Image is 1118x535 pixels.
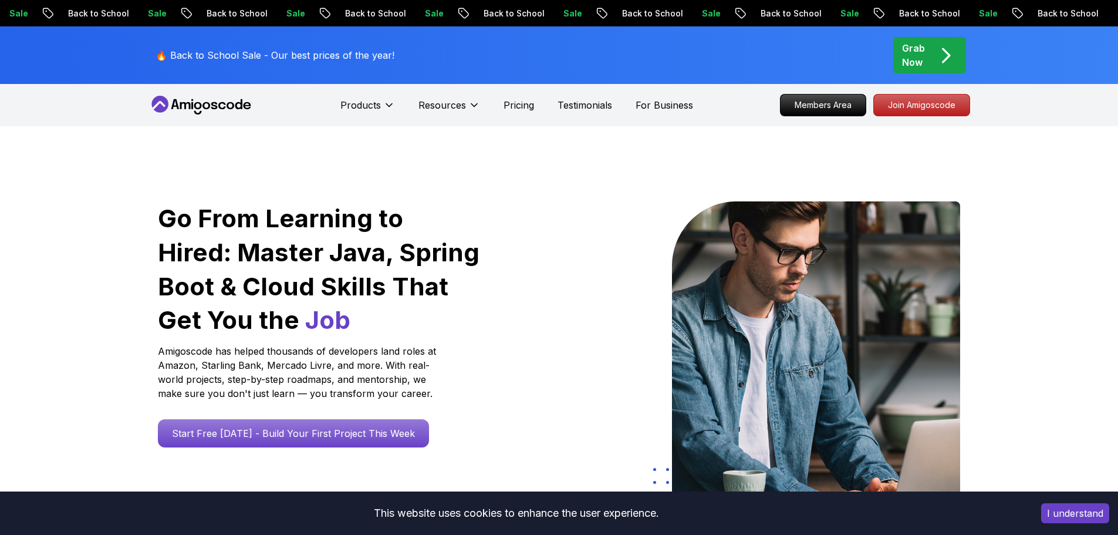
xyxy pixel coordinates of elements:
[158,201,481,337] h1: Go From Learning to Hired: Master Java, Spring Boot & Cloud Skills That Get You the
[407,8,445,19] p: Sale
[558,98,612,112] a: Testimonials
[504,98,534,112] a: Pricing
[604,8,684,19] p: Back to School
[684,8,722,19] p: Sale
[636,98,693,112] a: For Business
[327,8,407,19] p: Back to School
[9,500,1024,526] div: This website uses cookies to enhance the user experience.
[546,8,583,19] p: Sale
[780,94,866,116] a: Members Area
[823,8,860,19] p: Sale
[50,8,130,19] p: Back to School
[874,95,970,116] p: Join Amigoscode
[743,8,823,19] p: Back to School
[130,8,168,19] p: Sale
[781,95,866,116] p: Members Area
[158,419,429,447] a: Start Free [DATE] - Build Your First Project This Week
[189,8,269,19] p: Back to School
[881,8,961,19] p: Back to School
[418,98,480,122] button: Resources
[466,8,546,19] p: Back to School
[305,305,350,335] span: Job
[158,344,440,401] p: Amigoscode has helped thousands of developers land roles at Amazon, Starling Bank, Mercado Livre,...
[672,201,960,504] img: hero
[269,8,306,19] p: Sale
[340,98,395,122] button: Products
[1041,503,1109,523] button: Accept cookies
[961,8,999,19] p: Sale
[156,48,394,62] p: 🔥 Back to School Sale - Our best prices of the year!
[340,98,381,112] p: Products
[418,98,466,112] p: Resources
[873,94,970,116] a: Join Amigoscode
[1020,8,1100,19] p: Back to School
[902,41,925,69] p: Grab Now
